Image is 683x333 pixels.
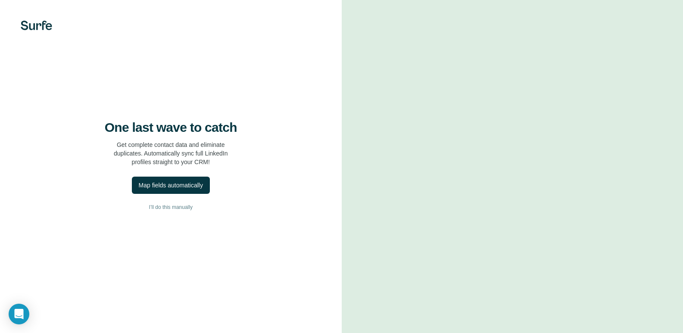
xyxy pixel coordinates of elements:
[9,304,29,324] div: Open Intercom Messenger
[21,21,52,30] img: Surfe's logo
[17,201,324,214] button: I’ll do this manually
[132,177,210,194] button: Map fields automatically
[139,181,203,190] div: Map fields automatically
[105,120,237,135] h4: One last wave to catch
[149,203,193,211] span: I’ll do this manually
[114,140,228,166] p: Get complete contact data and eliminate duplicates. Automatically sync full LinkedIn profiles str...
